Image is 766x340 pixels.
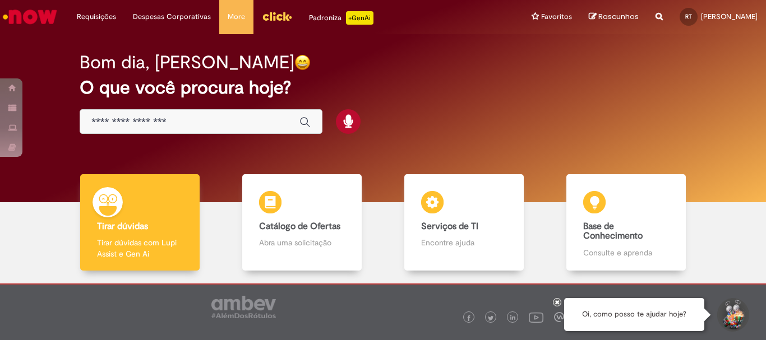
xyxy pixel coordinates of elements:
[211,296,276,318] img: logo_footer_ambev_rotulo_gray.png
[564,298,704,331] div: Oi, como posso te ajudar hoje?
[529,310,543,324] img: logo_footer_youtube.png
[510,315,516,322] img: logo_footer_linkedin.png
[716,298,749,332] button: Iniciar Conversa de Suporte
[541,11,572,22] span: Favoritos
[421,221,478,232] b: Serviços de TI
[259,237,344,248] p: Abra uma solicitação
[259,221,340,232] b: Catálogo de Ofertas
[59,174,221,271] a: Tirar dúvidas Tirar dúvidas com Lupi Assist e Gen Ai
[583,221,643,242] b: Base de Conhecimento
[589,12,639,22] a: Rascunhos
[97,221,148,232] b: Tirar dúvidas
[80,78,686,97] h2: O que você procura hoje?
[685,13,692,20] span: RT
[228,11,245,22] span: More
[309,11,373,25] div: Padroniza
[421,237,506,248] p: Encontre ajuda
[488,315,493,321] img: logo_footer_twitter.png
[1,6,59,28] img: ServiceNow
[77,11,116,22] span: Requisições
[97,237,182,259] p: Tirar dúvidas com Lupi Assist e Gen Ai
[545,174,707,271] a: Base de Conhecimento Consulte e aprenda
[346,11,373,25] p: +GenAi
[583,247,668,258] p: Consulte e aprenda
[221,174,383,271] a: Catálogo de Ofertas Abra uma solicitação
[133,11,211,22] span: Despesas Corporativas
[466,315,472,321] img: logo_footer_facebook.png
[701,12,758,21] span: [PERSON_NAME]
[80,53,294,72] h2: Bom dia, [PERSON_NAME]
[598,11,639,22] span: Rascunhos
[262,8,292,25] img: click_logo_yellow_360x200.png
[383,174,545,271] a: Serviços de TI Encontre ajuda
[554,312,564,322] img: logo_footer_workplace.png
[294,54,311,71] img: happy-face.png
